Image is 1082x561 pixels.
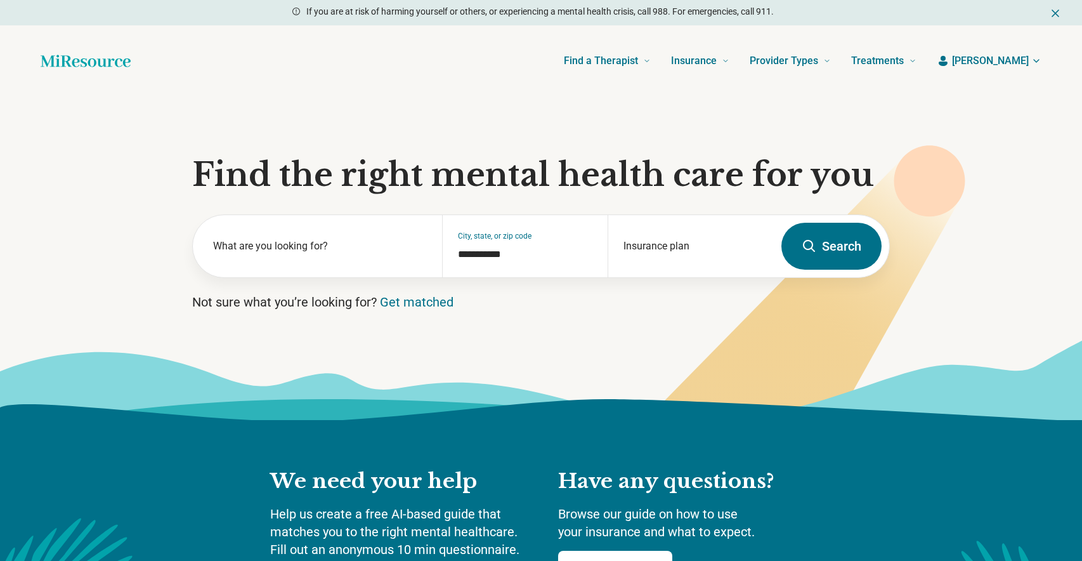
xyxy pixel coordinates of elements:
[671,52,717,70] span: Insurance
[750,36,831,86] a: Provider Types
[1049,5,1062,20] button: Dismiss
[750,52,818,70] span: Provider Types
[952,53,1029,69] span: [PERSON_NAME]
[564,36,651,86] a: Find a Therapist
[564,52,638,70] span: Find a Therapist
[851,36,916,86] a: Treatments
[558,468,812,495] h2: Have any questions?
[937,53,1041,69] button: [PERSON_NAME]
[306,5,774,18] p: If you are at risk of harming yourself or others, or experiencing a mental health crisis, call 98...
[851,52,904,70] span: Treatments
[41,48,131,74] a: Home page
[671,36,729,86] a: Insurance
[558,505,812,541] p: Browse our guide on how to use your insurance and what to expect.
[270,468,533,495] h2: We need your help
[380,294,453,310] a: Get matched
[270,505,533,558] p: Help us create a free AI-based guide that matches you to the right mental healthcare. Fill out an...
[192,293,890,311] p: Not sure what you’re looking for?
[213,239,427,254] label: What are you looking for?
[192,156,890,194] h1: Find the right mental health care for you
[781,223,882,270] button: Search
